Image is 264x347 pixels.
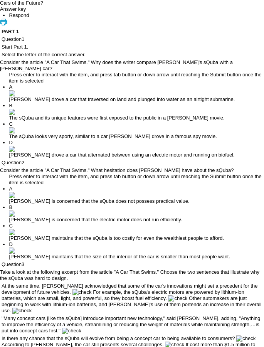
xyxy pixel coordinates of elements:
img: check [236,335,256,342]
img: check [12,308,32,314]
span: Is there any chance that the sQuba will evolve from being a concept car to being available to con... [2,335,235,341]
img: check [62,328,81,334]
span: A [9,84,12,90]
span: 2 [22,160,24,165]
img: A_filled.gif [9,90,15,96]
img: A_filled.gif [9,192,15,198]
span: Press enter to interact with the item, and press tab button or down arrow until reaching the Subm... [9,72,261,84]
li: This is the Respond Tab [9,12,264,19]
span: For example, the sQuba's electric motors are powered by lithium-ion batteries, which are small, l... [2,289,244,301]
span: C [9,223,12,229]
span: B [9,103,12,108]
img: D.gif [9,248,15,254]
li: The sQuba looks very sporty, similar to a car [PERSON_NAME] drove in a famous spy movie. [9,121,264,140]
img: B.gif [9,211,15,217]
span: ''Many concept cars [like the sQuba] introduce important new technology,'' said [PERSON_NAME], ad... [2,315,261,334]
span: Start Part 1. [2,44,28,50]
img: check [168,295,187,302]
li: [PERSON_NAME] drove a car that traversed on land and plunged into water as an airtight submarine. [9,84,264,103]
img: D.gif [9,146,15,152]
span: Press enter to interact with the item, and press tab button or down arrow until reaching the Subm... [9,173,261,185]
span: C [9,121,12,127]
span: At the same time, [PERSON_NAME] acknowledged that some of the car's innovations might set a prece... [2,283,257,295]
li: [PERSON_NAME] is concerned that the sQuba does not possess practical value. [9,186,264,204]
span: 3 [22,261,24,267]
span: Other automakers are just beginning to work with lithium-ion batteries, and [PERSON_NAME]'s use o... [2,295,261,313]
span: B [9,204,12,210]
p: Select the letter of the correct answer. [2,52,262,58]
li: [PERSON_NAME] maintains that the sQuba is too costly for even the wealthiest people to afford. [9,223,264,241]
img: C.gif [9,229,15,235]
p: Question [2,36,262,42]
span: D [9,241,12,247]
img: B.gif [9,109,15,115]
img: C.gif [9,127,15,133]
li: [PERSON_NAME] drove a car that alternated between using an electric motor and running on biofuel. [9,140,264,158]
p: Question [2,261,262,268]
span: 1 [22,36,24,42]
span: D [9,140,12,145]
span: A [9,186,12,192]
li: [PERSON_NAME] is concerned that the electric motor does not run efficiently. [9,204,264,223]
h3: PART 1 [2,29,262,35]
li: [PERSON_NAME] maintains that the size of the interior of the car is smaller than most people want. [9,241,264,260]
li: The sQuba and its unique features were first exposed to the public in a [PERSON_NAME] movie. [9,103,264,121]
img: check [72,289,92,295]
p: Question [2,160,262,166]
